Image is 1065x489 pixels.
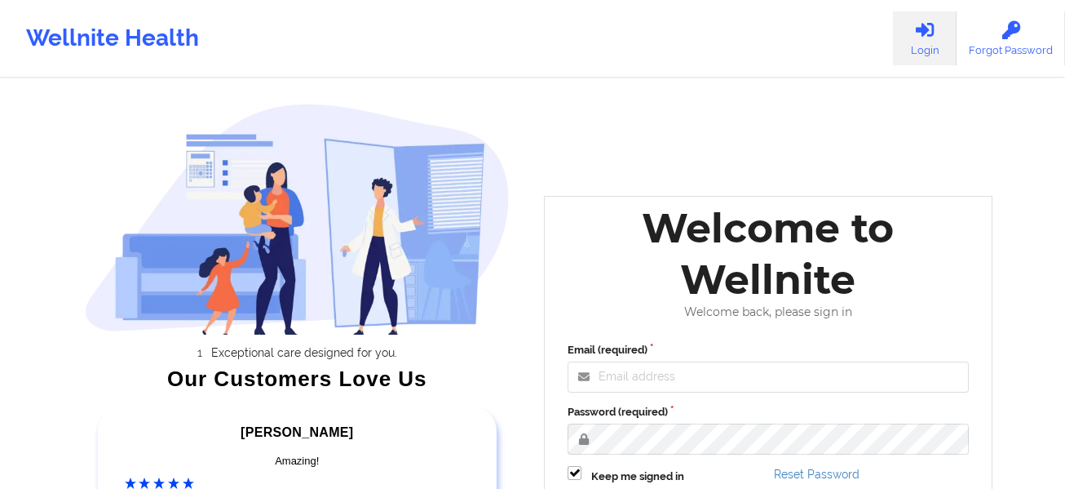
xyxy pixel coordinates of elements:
[125,453,471,469] div: Amazing!
[893,11,957,65] a: Login
[568,342,969,358] label: Email (required)
[568,404,969,420] label: Password (required)
[568,362,969,393] input: Email address
[957,11,1065,65] a: Forgot Password
[774,468,860,481] a: Reset Password
[99,346,510,359] li: Exceptional care designed for you.
[85,371,510,387] div: Our Customers Love Us
[591,469,684,485] label: Keep me signed in
[85,103,510,335] img: wellnite-auth-hero_200.c722682e.png
[556,305,980,319] div: Welcome back, please sign in
[556,202,980,305] div: Welcome to Wellnite
[241,425,353,439] span: [PERSON_NAME]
